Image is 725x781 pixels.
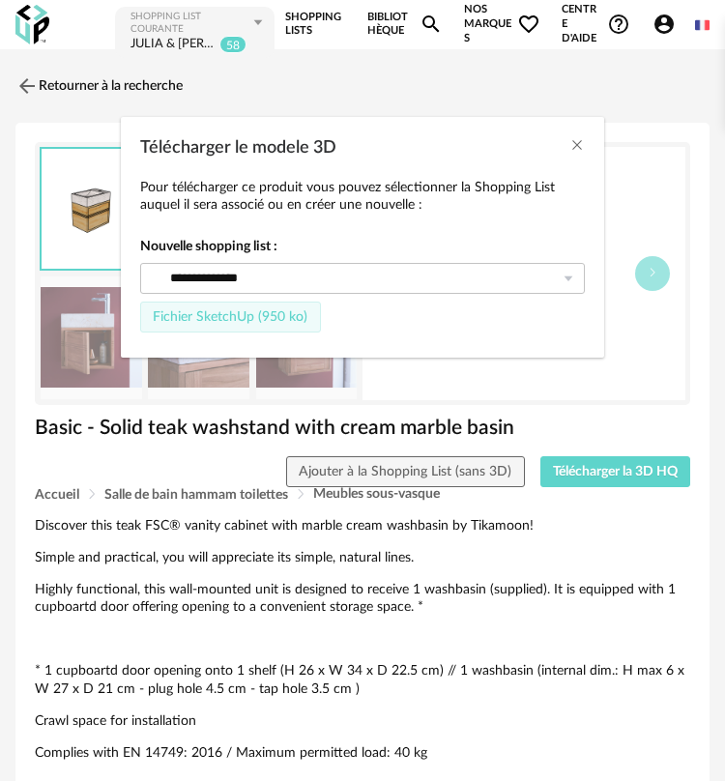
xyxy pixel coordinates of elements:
span: Télécharger le modele 3D [140,139,336,157]
span: Fichier SketchUp (950 ko) [153,310,307,324]
button: Fichier SketchUp (950 ko) [140,302,321,333]
strong: Nouvelle shopping list : [140,238,585,255]
p: Pour télécharger ce produit vous pouvez sélectionner la Shopping List auquel il sera associé ou e... [140,179,585,214]
div: Télécharger le modele 3D [121,117,604,358]
button: Close [569,136,585,157]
